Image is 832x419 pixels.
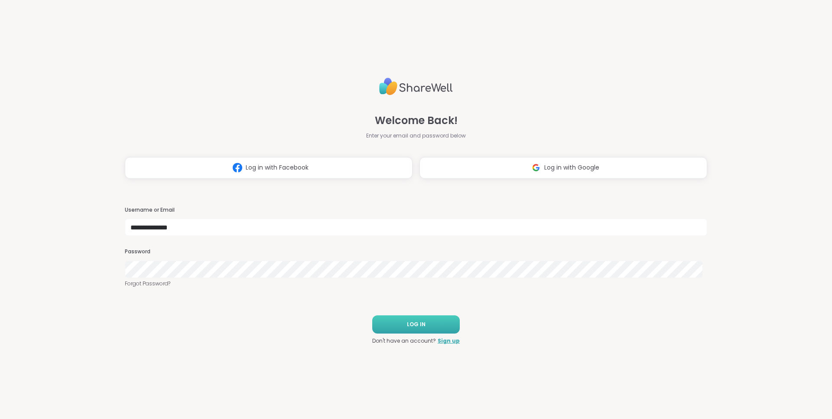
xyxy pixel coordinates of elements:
[528,160,544,176] img: ShareWell Logomark
[229,160,246,176] img: ShareWell Logomark
[366,132,466,140] span: Enter your email and password below
[375,113,458,128] span: Welcome Back!
[438,337,460,345] a: Sign up
[125,248,707,255] h3: Password
[125,206,707,214] h3: Username or Email
[372,315,460,334] button: LOG IN
[246,163,309,172] span: Log in with Facebook
[125,280,707,288] a: Forgot Password?
[372,337,436,345] span: Don't have an account?
[544,163,599,172] span: Log in with Google
[407,321,426,328] span: LOG IN
[419,157,707,179] button: Log in with Google
[125,157,413,179] button: Log in with Facebook
[379,74,453,99] img: ShareWell Logo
